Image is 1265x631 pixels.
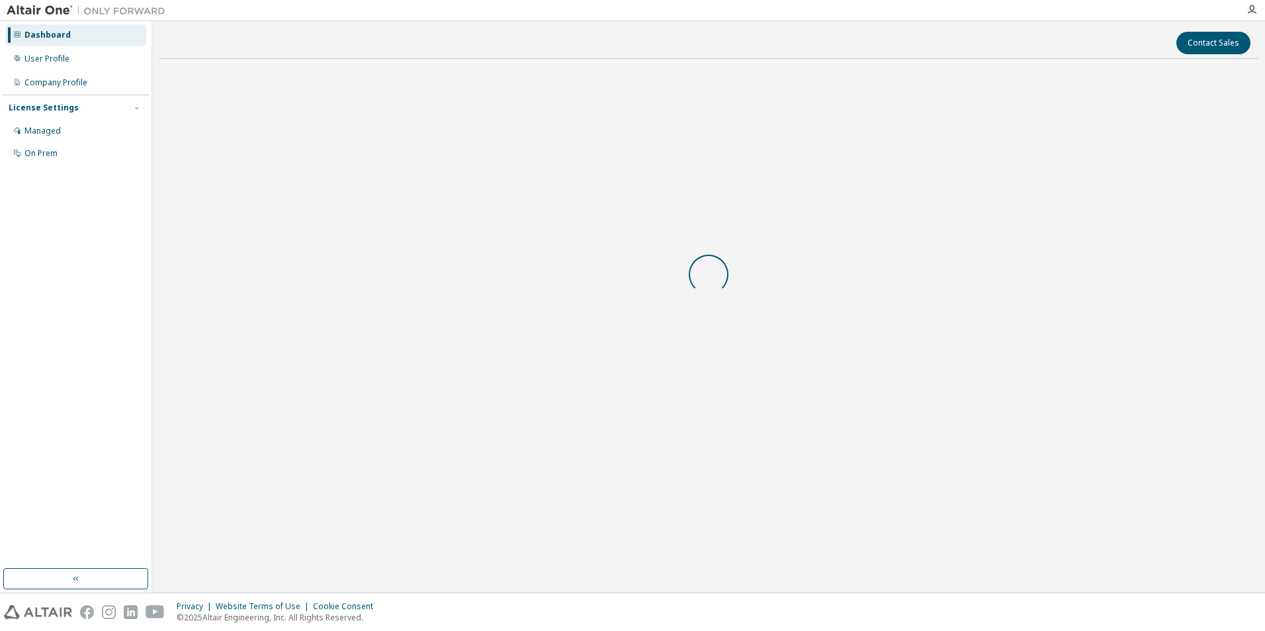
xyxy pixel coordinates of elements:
button: Contact Sales [1176,32,1250,54]
div: Cookie Consent [313,601,381,612]
img: facebook.svg [80,605,94,619]
div: License Settings [9,103,79,113]
div: Privacy [177,601,216,612]
p: © 2025 Altair Engineering, Inc. All Rights Reserved. [177,612,381,623]
div: On Prem [24,148,58,159]
img: altair_logo.svg [4,605,72,619]
img: instagram.svg [102,605,116,619]
div: Dashboard [24,30,71,40]
div: Managed [24,126,61,136]
img: Altair One [7,4,172,17]
div: Company Profile [24,77,87,88]
div: Website Terms of Use [216,601,313,612]
img: linkedin.svg [124,605,138,619]
div: User Profile [24,54,69,64]
img: youtube.svg [146,605,165,619]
